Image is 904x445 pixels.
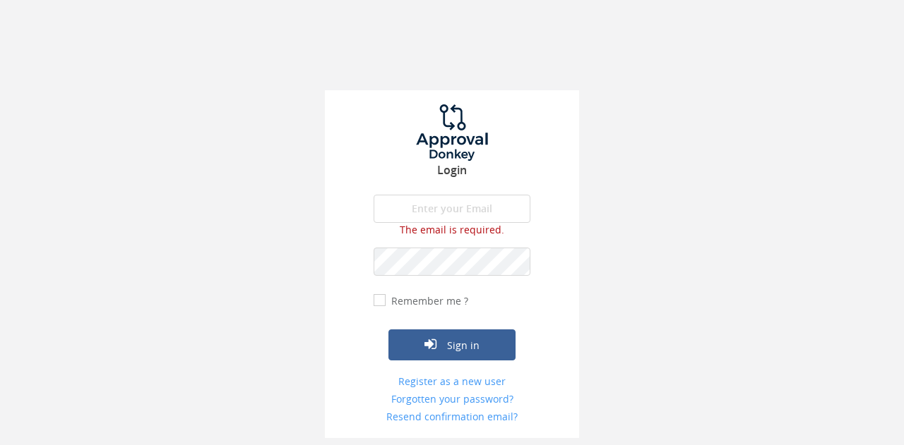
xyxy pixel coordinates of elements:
input: Enter your Email [374,195,530,223]
button: Sign in [388,329,516,360]
a: Forgotten your password? [374,392,530,406]
span: The email is required. [400,223,504,236]
h3: Login [325,164,579,177]
a: Resend confirmation email? [374,410,530,424]
img: logo.png [399,104,505,161]
label: Remember me ? [388,294,468,308]
a: Register as a new user [374,374,530,389]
